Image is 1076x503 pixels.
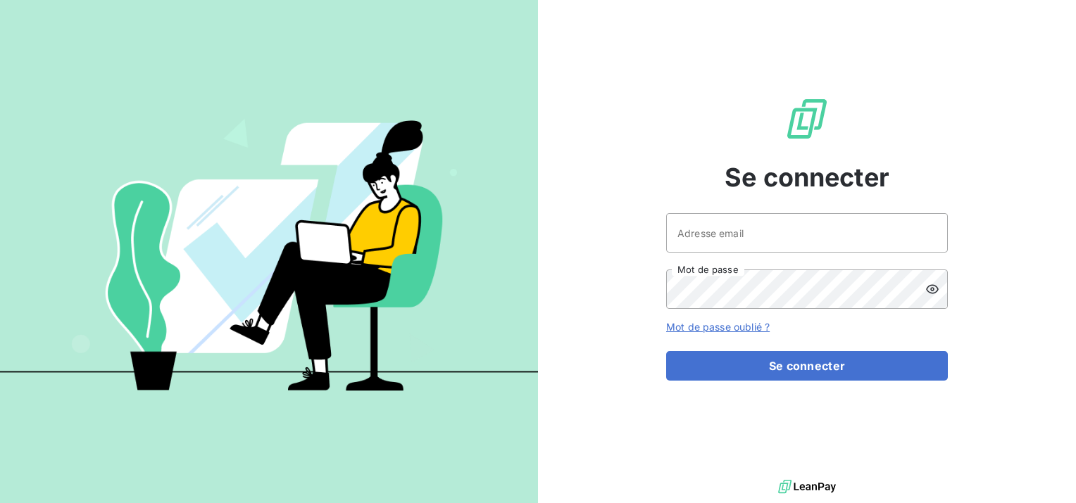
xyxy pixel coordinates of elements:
[778,476,836,497] img: logo
[784,96,830,141] img: Logo LeanPay
[666,351,948,381] button: Se connecter
[666,213,948,253] input: placeholder
[725,158,889,196] span: Se connecter
[666,321,770,333] a: Mot de passe oublié ?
